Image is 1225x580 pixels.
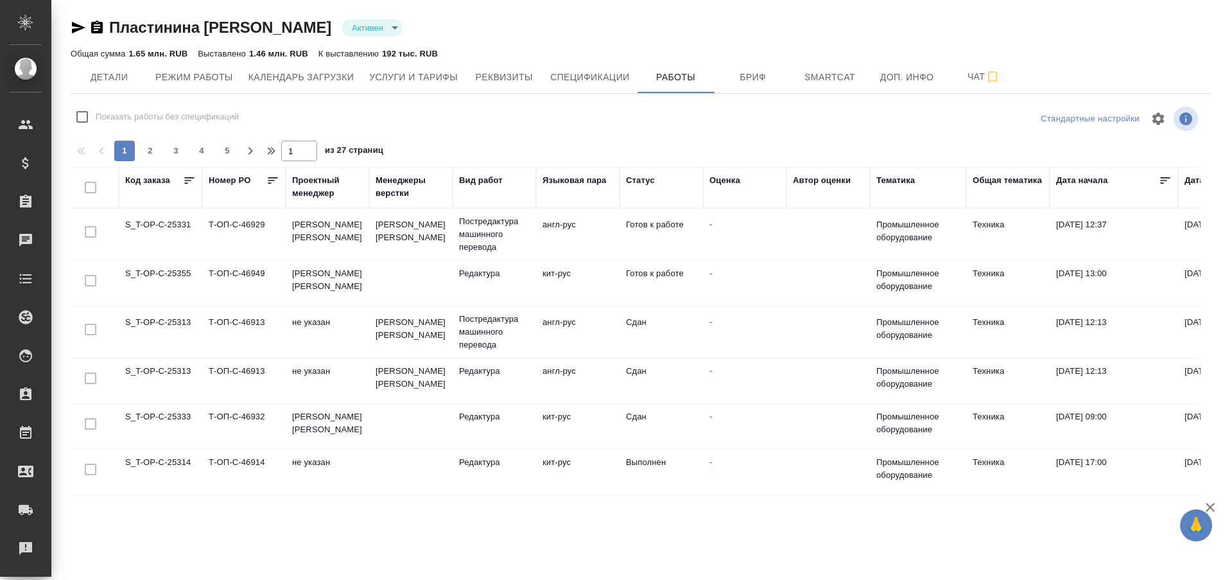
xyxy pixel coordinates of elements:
div: Активен [342,19,403,37]
td: S_T-OP-C-25355 [119,261,202,306]
span: Доп. инфо [876,69,938,85]
a: - [709,220,712,229]
td: кит-рус [536,404,620,449]
td: S_T-OP-C-25311 [119,495,202,540]
td: Техника [966,450,1050,495]
p: Общая сумма [71,49,128,58]
td: S_T-OP-C-25331 [119,212,202,257]
p: Редактура [459,456,530,469]
div: split button [1038,109,1143,129]
td: Сдан [620,310,703,355]
span: 3 [166,145,186,157]
span: 🙏 [1185,512,1207,539]
td: [DATE] 12:37 [1050,212,1178,257]
span: Настроить таблицу [1143,103,1174,134]
p: 1.46 млн. RUB [249,49,308,58]
td: [PERSON_NAME] [PERSON_NAME] [369,310,453,355]
div: Дата начала [1056,174,1108,187]
div: Оценка [709,174,740,187]
td: S_T-OP-C-25333 [119,404,202,449]
td: Техника [966,358,1050,403]
td: англ-рус [536,358,620,403]
td: [DATE] 17:00 [1050,450,1178,495]
td: Т-ОП-С-46913 [202,358,286,403]
td: [DATE] 12:13 [1050,310,1178,355]
p: Редактура [459,267,530,280]
td: Сдан [620,358,703,403]
td: [DATE] 09:00 [1050,404,1178,449]
td: не указан [286,310,369,355]
button: Активен [348,22,387,33]
td: [PERSON_NAME] [PERSON_NAME] [369,212,453,257]
td: англ-рус [536,310,620,355]
button: 2 [140,141,161,161]
a: - [709,412,712,421]
div: Общая тематика [973,174,1042,187]
svg: Подписаться [985,69,1000,85]
p: Промышленное оборудование [876,365,960,391]
td: [DATE] 13:00 [1050,261,1178,306]
p: Промышленное оборудование [876,316,960,342]
p: Постредактура машинного перевода [459,215,530,254]
span: Показать работы без спецификаций [96,110,239,123]
span: Работы [645,69,707,85]
p: К выставлению [318,49,382,58]
span: Режим работы [155,69,233,85]
div: Вид работ [459,174,503,187]
td: Техника [966,495,1050,540]
span: Реквизиты [473,69,535,85]
p: Промышленное оборудование [876,456,960,482]
td: Техника [966,212,1050,257]
p: Редактура [459,410,530,423]
span: из 27 страниц [325,143,383,161]
button: Скопировать ссылку [89,20,105,35]
td: Сдан [620,404,703,449]
a: Пластинина [PERSON_NAME] [109,19,331,36]
td: S_T-OP-C-25313 [119,358,202,403]
span: Чат [953,69,1015,85]
button: 🙏 [1180,509,1212,541]
td: не указан [286,495,369,540]
p: Промышленное оборудование [876,410,960,436]
button: 4 [191,141,212,161]
span: Бриф [722,69,784,85]
td: S_T-OP-C-25314 [119,450,202,495]
td: Техника [966,310,1050,355]
span: Посмотреть информацию [1174,107,1201,131]
td: [DATE] 17:00 [1050,495,1178,540]
p: 192 тыс. RUB [382,49,438,58]
span: Smartcat [799,69,861,85]
td: Т-ОП-С-46929 [202,212,286,257]
div: Языковая пара [543,174,607,187]
div: Тематика [876,174,915,187]
td: Готов к работе [620,212,703,257]
td: [PERSON_NAME] [PERSON_NAME] [286,261,369,306]
a: - [709,366,712,376]
td: Т-ОП-С-46911 [202,495,286,540]
td: Т-ОП-С-46949 [202,261,286,306]
button: Скопировать ссылку для ЯМессенджера [71,20,86,35]
td: англ-рус [536,212,620,257]
td: [PERSON_NAME] [PERSON_NAME] [286,212,369,257]
button: 5 [217,141,238,161]
td: Т-ОП-С-46914 [202,450,286,495]
div: Автор оценки [793,174,851,187]
td: не указан [286,450,369,495]
td: Т-ОП-С-46932 [202,404,286,449]
a: - [709,317,712,327]
p: Промышленное оборудование [876,218,960,244]
td: Выполнен [620,450,703,495]
td: кит-рус [536,450,620,495]
td: [PERSON_NAME] [PERSON_NAME] [286,404,369,449]
div: Номер PO [209,174,250,187]
td: не указан [286,358,369,403]
p: Промышленное оборудование [876,267,960,293]
td: Техника [966,261,1050,306]
p: Постредактура машинного перевода [459,313,530,351]
span: 2 [140,145,161,157]
td: Т-ОП-С-46913 [202,310,286,355]
td: Техника [966,404,1050,449]
span: 4 [191,145,212,157]
td: [PERSON_NAME] [PERSON_NAME] [369,358,453,403]
p: Выставлено [198,49,249,58]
